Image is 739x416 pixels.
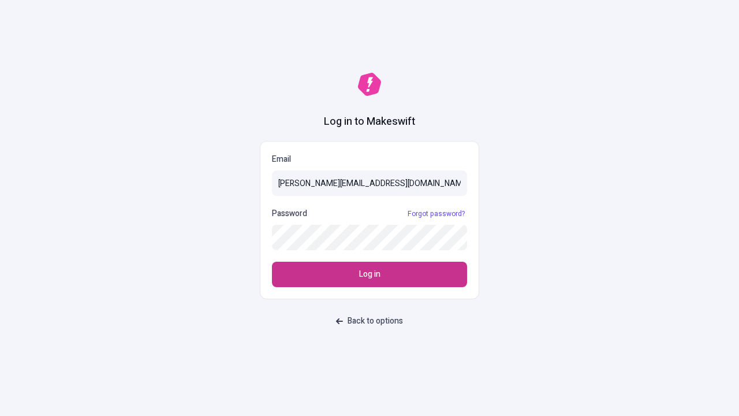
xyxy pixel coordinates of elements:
[272,207,307,220] p: Password
[348,315,403,328] span: Back to options
[272,153,467,166] p: Email
[324,114,415,129] h1: Log in to Makeswift
[359,268,380,281] span: Log in
[405,209,467,218] a: Forgot password?
[329,311,410,332] button: Back to options
[272,170,467,196] input: Email
[272,262,467,287] button: Log in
